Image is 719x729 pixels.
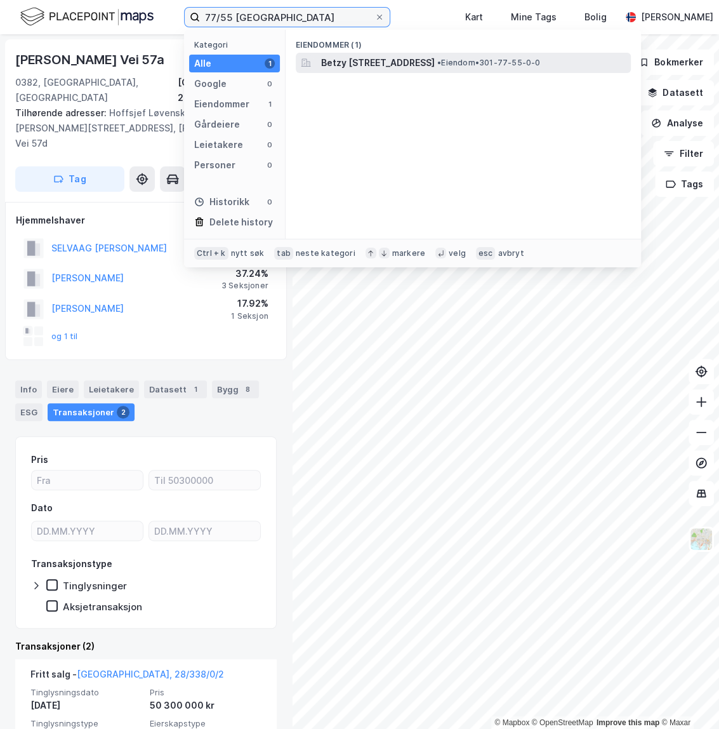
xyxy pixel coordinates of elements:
div: 0 [265,79,275,89]
div: 0 [265,197,275,207]
span: • [437,58,441,67]
button: Filter [653,141,714,166]
div: Kategori [194,40,280,50]
div: Dato [31,500,53,516]
input: Søk på adresse, matrikkel, gårdeiere, leietakere eller personer [200,8,374,27]
div: 3 Seksjoner [221,281,268,291]
div: Google [194,76,227,91]
div: Fritt salg - [30,667,224,687]
div: Transaksjoner (2) [15,639,277,654]
a: Improve this map [597,718,659,727]
div: Kart [465,10,483,25]
span: Tinglysningstype [30,718,142,729]
input: DD.MM.YYYY [149,521,260,540]
div: Datasett [144,380,207,398]
div: 1 [265,58,275,69]
input: Til 50300000 [149,471,260,490]
div: [PERSON_NAME] Vei 57a [15,50,167,70]
input: Fra [32,471,143,490]
button: Tags [655,171,714,197]
button: Datasett [637,80,714,105]
div: Bolig [584,10,607,25]
div: Eiere [47,380,79,398]
span: Betzy [STREET_ADDRESS] [321,55,435,70]
div: 50 300 000 kr [150,698,261,713]
div: [PERSON_NAME] [641,10,713,25]
div: 37.24% [221,266,268,281]
div: Hjemmelshaver [16,213,276,228]
div: Tinglysninger [63,580,127,592]
a: Mapbox [494,718,529,727]
div: 1 [189,383,202,396]
div: tab [274,247,293,260]
div: Leietakere [194,137,243,152]
div: 17.92% [231,296,268,311]
div: ESG [15,403,43,421]
div: 2 [117,406,129,418]
div: Delete history [209,215,273,230]
a: OpenStreetMap [532,718,593,727]
div: Info [15,380,42,398]
button: Tag [15,166,124,192]
a: [GEOGRAPHIC_DATA], 28/338/0/2 [77,669,224,679]
span: Pris [150,687,261,698]
div: 8 [241,383,254,396]
div: 0 [265,119,275,130]
div: nytt søk [231,248,265,258]
iframe: Chat Widget [656,668,719,729]
span: Eierskapstype [150,718,261,729]
span: Tinglysningsdato [30,687,142,698]
div: 0382, [GEOGRAPHIC_DATA], [GEOGRAPHIC_DATA] [15,75,178,105]
div: Aksjetransaksjon [63,601,142,613]
div: [GEOGRAPHIC_DATA], 28/338 [178,75,277,105]
div: 0 [265,140,275,150]
div: Transaksjonstype [31,556,112,572]
input: DD.MM.YYYY [32,521,143,540]
div: Mine Tags [511,10,557,25]
button: Bokmerker [628,50,714,75]
img: Z [689,527,713,551]
div: Kontrollprogram for chat [656,668,719,729]
div: 1 Seksjon [231,311,268,321]
div: Leietakere [84,380,139,398]
div: 1 [265,99,275,109]
div: neste kategori [296,248,355,258]
div: Historikk [194,194,249,210]
div: Pris [31,452,48,467]
div: Personer [194,157,235,173]
div: Alle [194,56,211,71]
div: esc [476,247,496,260]
div: Eiendommer (1) [286,30,641,53]
div: markere [392,248,425,258]
button: Analyse [640,110,714,136]
div: Transaksjoner [48,403,135,421]
span: Tilhørende adresser: [15,107,109,118]
div: avbryt [498,248,524,258]
img: logo.f888ab2527a4732fd821a326f86c7f29.svg [20,6,154,28]
div: Ctrl + k [194,247,228,260]
div: 0 [265,160,275,170]
div: Bygg [212,380,259,398]
div: [DATE] [30,698,142,713]
span: Eiendom • 301-77-55-0-0 [437,58,540,68]
div: velg [449,248,466,258]
div: Hoffsjef Løvenskiolds Vei 57b, [PERSON_NAME][STREET_ADDRESS], [PERSON_NAME] Vei 57d [15,105,267,151]
div: Gårdeiere [194,117,240,132]
div: Eiendommer [194,97,249,112]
